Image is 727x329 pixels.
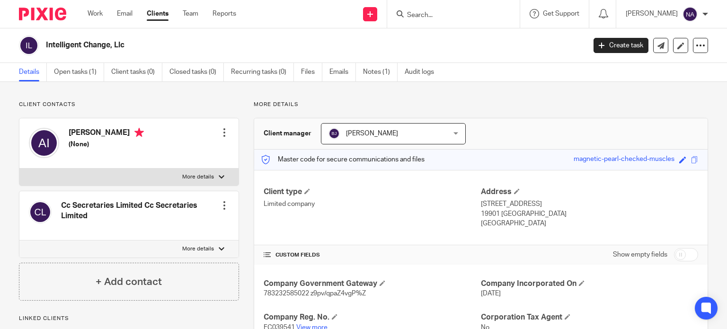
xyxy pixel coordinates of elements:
[594,38,648,53] a: Create task
[19,315,239,322] p: Linked clients
[328,128,340,139] img: svg%3E
[88,9,103,18] a: Work
[264,251,481,259] h4: CUSTOM FIELDS
[264,199,481,209] p: Limited company
[111,63,162,81] a: Client tasks (0)
[543,10,579,17] span: Get Support
[481,209,698,219] p: 19901 [GEOGRAPHIC_DATA]
[481,279,698,289] h4: Company Incorporated On
[29,201,52,223] img: svg%3E
[182,245,214,253] p: More details
[264,290,366,297] span: 783232585022 z9pv/qpaZ4vgP%Z
[481,312,698,322] h4: Corporation Tax Agent
[613,250,667,259] label: Show empty fields
[117,9,133,18] a: Email
[183,9,198,18] a: Team
[19,101,239,108] p: Client contacts
[134,128,144,137] i: Primary
[481,199,698,209] p: [STREET_ADDRESS]
[19,8,66,20] img: Pixie
[683,7,698,22] img: svg%3E
[29,128,59,158] img: svg%3E
[481,187,698,197] h4: Address
[481,290,501,297] span: [DATE]
[264,279,481,289] h4: Company Government Gateway
[264,129,311,138] h3: Client manager
[405,63,441,81] a: Audit logs
[254,101,708,108] p: More details
[61,201,220,221] h4: Cc Secretaries Limited Cc Secretaries Limited
[264,187,481,197] h4: Client type
[169,63,224,81] a: Closed tasks (0)
[19,63,47,81] a: Details
[182,173,214,181] p: More details
[329,63,356,81] a: Emails
[69,140,144,149] h5: (None)
[69,128,144,140] h4: [PERSON_NAME]
[626,9,678,18] p: [PERSON_NAME]
[406,11,491,20] input: Search
[363,63,398,81] a: Notes (1)
[264,312,481,322] h4: Company Reg. No.
[54,63,104,81] a: Open tasks (1)
[19,36,39,55] img: svg%3E
[147,9,168,18] a: Clients
[301,63,322,81] a: Files
[261,155,425,164] p: Master code for secure communications and files
[481,219,698,228] p: [GEOGRAPHIC_DATA]
[574,154,674,165] div: magnetic-pearl-checked-muscles
[346,130,398,137] span: [PERSON_NAME]
[96,275,162,289] h4: + Add contact
[213,9,236,18] a: Reports
[231,63,294,81] a: Recurring tasks (0)
[46,40,473,50] h2: Intelligent Change, Llc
